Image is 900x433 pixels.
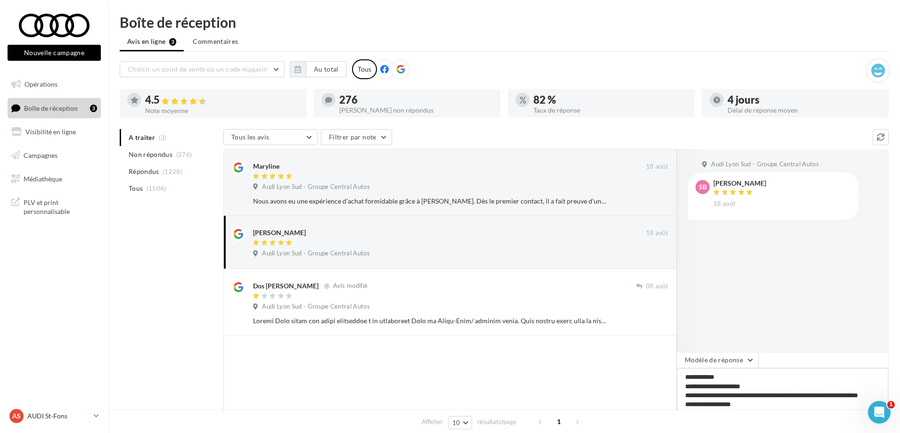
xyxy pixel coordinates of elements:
[129,184,143,193] span: Tous
[711,160,819,169] span: Audi Lyon Sud - Groupe Central Autos
[333,282,368,290] span: Avis modifié
[477,417,516,426] span: résultats/page
[699,182,707,192] span: SB
[231,133,270,141] span: Tous les avis
[339,107,493,114] div: [PERSON_NAME] non répondus
[452,419,460,426] span: 10
[728,107,881,114] div: Délai de réponse moyen
[163,168,182,175] span: (1228)
[6,122,103,142] a: Visibilité en ligne
[8,407,101,425] a: AS AUDI St-Fons
[321,129,392,145] button: Filtrer par note
[24,104,78,112] span: Boîte de réception
[193,37,238,46] span: Commentaires
[6,146,103,165] a: Campagnes
[6,74,103,94] a: Opérations
[728,95,881,105] div: 4 jours
[253,162,279,171] div: Maryline
[422,417,443,426] span: Afficher
[646,229,668,237] span: 18 août
[223,129,318,145] button: Tous les avis
[90,105,97,112] div: 3
[253,316,607,326] div: Loremi Dolo sitam con adipi elitseddoe t in utlaboreet Dolo ma Aliqu-Enim/ adminim venia. Quis no...
[352,59,377,79] div: Tous
[25,128,76,136] span: Visibilité en ligne
[646,282,668,291] span: 08 août
[306,61,347,77] button: Au total
[27,411,90,421] p: AUDI St-Fons
[24,174,62,182] span: Médiathèque
[290,61,347,77] button: Au total
[868,401,891,424] iframe: Intercom live chat
[253,281,319,291] div: Dos [PERSON_NAME]
[533,107,687,114] div: Taux de réponse
[448,416,472,429] button: 10
[533,95,687,105] div: 82 %
[24,151,57,159] span: Campagnes
[262,183,370,191] span: Audi Lyon Sud - Groupe Central Autos
[147,185,166,192] span: (1504)
[6,169,103,189] a: Médiathèque
[262,249,370,258] span: Audi Lyon Sud - Groupe Central Autos
[145,107,299,114] div: Note moyenne
[145,95,299,106] div: 4.5
[25,80,57,88] span: Opérations
[887,401,895,408] span: 1
[129,150,172,159] span: Non répondus
[24,196,97,216] span: PLV et print personnalisable
[713,200,736,208] span: 18 août
[6,98,103,118] a: Boîte de réception3
[8,45,101,61] button: Nouvelle campagne
[551,414,566,429] span: 1
[12,411,21,421] span: AS
[6,192,103,220] a: PLV et print personnalisable
[262,302,370,311] span: Audi Lyon Sud - Groupe Central Autos
[646,163,668,171] span: 18 août
[339,95,493,105] div: 276
[176,151,192,158] span: (276)
[120,15,889,29] div: Boîte de réception
[129,167,159,176] span: Répondus
[120,61,285,77] button: Choisir un point de vente ou un code magasin
[677,352,759,368] button: Modèle de réponse
[253,196,607,206] div: Nous avons eu une expérience d'achat formidable grâce à [PERSON_NAME]. Dès le premier contact, il...
[253,228,306,237] div: [PERSON_NAME]
[713,180,766,187] div: [PERSON_NAME]
[128,65,267,73] span: Choisir un point de vente ou un code magasin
